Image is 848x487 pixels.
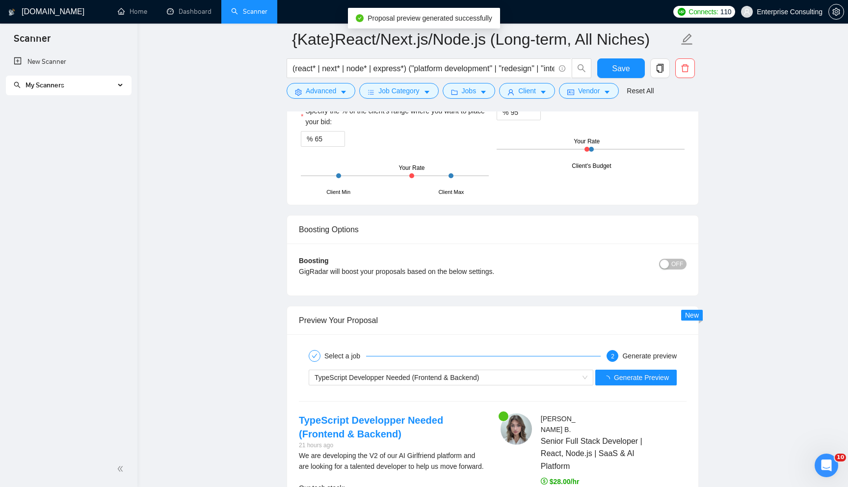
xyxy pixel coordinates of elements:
[518,85,536,96] span: Client
[368,14,492,22] span: Proposal preview generated successfully
[678,8,686,16] img: upwork-logo.png
[572,162,611,171] div: Client's Budget
[604,88,610,96] span: caret-down
[8,4,15,20] img: logo
[14,81,21,88] span: search
[681,33,693,46] span: edit
[295,88,302,96] span: setting
[31,322,39,329] button: Gif picker
[567,88,574,96] span: idcard
[326,188,350,196] div: Client Min
[828,8,844,16] a: setting
[16,120,153,236] div: Из-за этого тексты иногда могут быть менее гибкими или хуже следовать сложным индивидуальным инст...
[47,322,54,329] button: Upload attachment
[231,7,267,16] a: searchScanner
[315,374,479,381] span: TypeScript Developper Needed (Frontend & Backend)
[612,62,630,75] span: Save
[28,5,44,21] img: Profile image for Nazar
[16,236,153,380] div: Если нужна генерация строго по вашему формату, сейчас единственный вариант - максимально чётко и ...
[315,132,344,146] input: Specify the % of the client's range where you want to place your bid:
[622,350,677,362] div: Generate preview
[559,83,619,99] button: idcardVendorcaret-down
[572,58,591,78] button: search
[306,85,336,96] span: Advanced
[559,65,565,72] span: info-circle
[399,163,425,173] div: Your Rate
[743,8,750,15] span: user
[828,4,844,20] button: setting
[720,6,731,17] span: 110
[438,188,464,196] div: Client Max
[451,88,458,96] span: folder
[671,259,683,270] span: OFF
[6,4,25,23] button: go back
[356,14,364,22] span: check-circle
[117,464,127,474] span: double-left
[675,58,695,78] button: delete
[168,318,184,333] button: Send a message…
[611,353,614,360] span: 2
[574,137,600,146] div: Your Rate
[8,301,188,318] textarea: Message…
[501,413,532,445] img: c18tcE-_HrlBU5SS5-hAweVwzJyH-iadYthPq8d1diENIgCMiuqYrVMxK7n8U6V-Dr
[15,322,23,329] button: Emoji picker
[340,88,347,96] span: caret-down
[572,64,591,73] span: search
[292,27,679,52] input: Scanner name...
[299,415,443,439] a: TypeScript Developper Needed (Frontend & Backend)
[14,52,123,72] a: New Scanner
[650,58,670,78] button: copy
[368,88,374,96] span: bars
[299,216,687,243] div: Boosting Options
[299,266,590,277] div: GigRadar will boost your proposals based on the below settings.
[424,88,430,96] span: caret-down
[541,415,576,433] span: [PERSON_NAME] B .
[118,7,147,16] a: homeHome
[507,88,514,96] span: user
[299,441,485,450] div: 21 hours ago
[627,85,654,96] a: Reset All
[614,372,669,383] span: Generate Preview
[540,88,547,96] span: caret-down
[510,105,540,120] input: How much of the client's budget do you want to bid with?
[287,83,355,99] button: settingAdvancedcaret-down
[685,311,699,319] span: New
[651,64,669,73] span: copy
[462,85,477,96] span: Jobs
[48,12,91,22] p: Active 2h ago
[359,83,438,99] button: barsJob Categorycaret-down
[541,478,548,485] span: dollar
[597,58,645,78] button: Save
[541,478,580,486] span: $28.00/hr
[292,62,555,75] input: Search Freelance Jobs...
[499,83,555,99] button: userClientcaret-down
[443,83,496,99] button: folderJobscaret-down
[6,52,131,72] li: New Scanner
[299,257,329,265] b: Boosting
[541,435,658,472] span: Senior Full Stack Developer | React, Node.js | SaaS & AI Platform
[578,85,600,96] span: Vendor
[48,5,70,12] h1: Nazar
[595,370,677,385] button: Generate Preview
[167,7,212,16] a: dashboardDashboard
[835,454,846,461] span: 10
[171,4,190,23] button: Home
[14,81,64,89] span: My Scanners
[378,85,419,96] span: Job Category
[676,64,694,73] span: delete
[829,8,844,16] span: setting
[689,6,718,17] span: Connects:
[299,306,687,334] div: Preview Your Proposal
[480,88,487,96] span: caret-down
[301,106,489,127] label: Specify the % of the client's range where you want to place your bid:
[6,31,58,52] span: Scanner
[815,454,838,477] iframe: Intercom live chat
[312,353,318,359] span: check
[603,376,614,382] span: loading
[324,350,366,362] div: Select a job
[26,81,64,89] span: My Scanners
